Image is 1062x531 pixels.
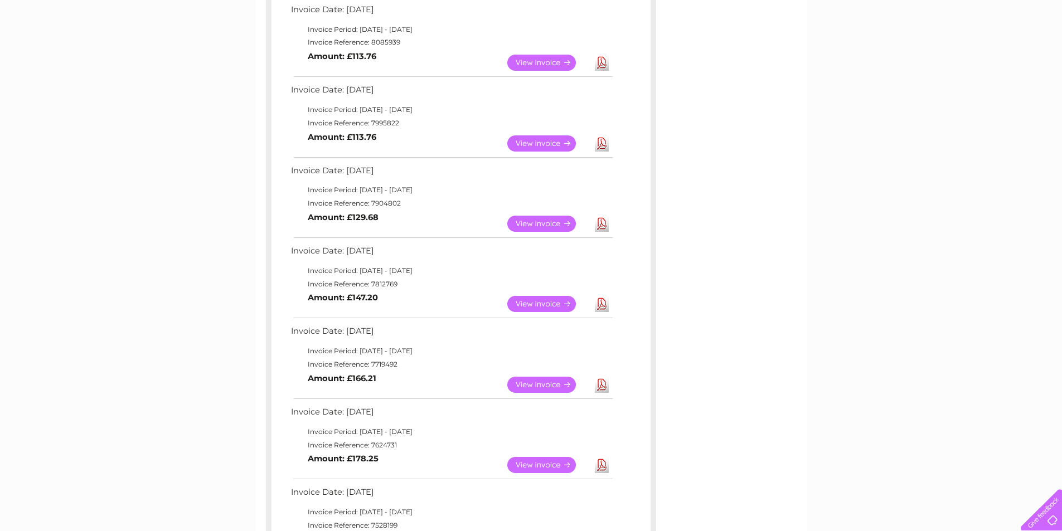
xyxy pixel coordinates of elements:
[288,358,614,371] td: Invoice Reference: 7719492
[288,344,614,358] td: Invoice Period: [DATE] - [DATE]
[288,163,614,184] td: Invoice Date: [DATE]
[308,454,379,464] b: Amount: £178.25
[507,377,589,393] a: View
[925,47,958,56] a: Telecoms
[288,197,614,210] td: Invoice Reference: 7904802
[288,405,614,425] td: Invoice Date: [DATE]
[268,6,795,54] div: Clear Business is a trading name of Verastar Limited (registered in [GEOGRAPHIC_DATA] No. 3667643...
[288,505,614,519] td: Invoice Period: [DATE] - [DATE]
[866,47,887,56] a: Water
[288,439,614,452] td: Invoice Reference: 7624731
[308,212,379,222] b: Amount: £129.68
[507,216,589,232] a: View
[595,216,609,232] a: Download
[507,55,589,71] a: View
[288,2,614,23] td: Invoice Date: [DATE]
[965,47,981,56] a: Blog
[507,296,589,312] a: View
[852,6,929,20] a: 0333 014 3131
[288,116,614,130] td: Invoice Reference: 7995822
[1025,47,1051,56] a: Log out
[988,47,1015,56] a: Contact
[595,457,609,473] a: Download
[288,425,614,439] td: Invoice Period: [DATE] - [DATE]
[595,55,609,71] a: Download
[288,183,614,197] td: Invoice Period: [DATE] - [DATE]
[288,23,614,36] td: Invoice Period: [DATE] - [DATE]
[288,36,614,49] td: Invoice Reference: 8085939
[288,103,614,116] td: Invoice Period: [DATE] - [DATE]
[595,296,609,312] a: Download
[288,324,614,344] td: Invoice Date: [DATE]
[894,47,918,56] a: Energy
[308,132,376,142] b: Amount: £113.76
[308,51,376,61] b: Amount: £113.76
[288,243,614,264] td: Invoice Date: [DATE]
[288,82,614,103] td: Invoice Date: [DATE]
[288,277,614,291] td: Invoice Reference: 7812769
[595,135,609,152] a: Download
[308,293,378,303] b: Amount: £147.20
[288,264,614,277] td: Invoice Period: [DATE] - [DATE]
[595,377,609,393] a: Download
[308,373,376,383] b: Amount: £166.21
[37,29,94,63] img: logo.png
[288,485,614,505] td: Invoice Date: [DATE]
[507,457,589,473] a: View
[507,135,589,152] a: View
